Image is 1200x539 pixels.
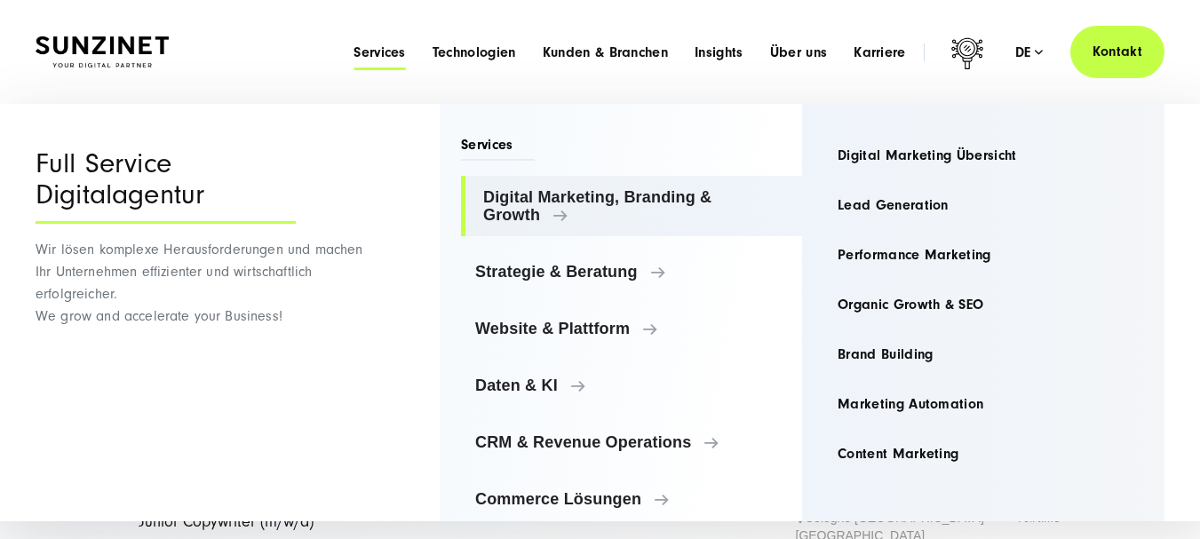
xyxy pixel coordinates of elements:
span: Daten & KI [475,377,788,394]
a: CRM & Revenue Operations [461,421,802,464]
a: Daten & KI [461,364,802,407]
span: Services [461,135,535,161]
img: SUNZINET Full Service Digital Agentur [36,36,169,67]
span: CRM & Revenue Operations [475,433,788,451]
span: Digital Marketing, Branding & Growth [483,188,788,224]
span: Strategie & Beratung [475,263,788,281]
a: Marketing Automation [823,383,1143,425]
a: Services [354,44,406,61]
div: Full Service Digitalagentur [36,148,296,224]
a: Technologien [433,44,516,61]
a: Organic Growth & SEO [823,283,1143,326]
div: de [1015,44,1044,61]
a: Brand Building [823,333,1143,376]
a: Junior Copywriter (m/w/d) [139,512,314,531]
a: Digital Marketing, Branding & Growth [461,176,802,236]
a: Content Marketing [823,432,1143,475]
span: Website & Plattform [475,320,788,337]
a: Digital Marketing Übersicht [823,134,1143,177]
a: Commerce Lösungen [461,478,802,520]
a: Karriere [854,44,906,61]
a: Website & Plattform [461,307,802,350]
a: Lead Generation [823,184,1143,226]
span: Commerce Lösungen [475,490,788,508]
span: Wir lösen komplexe Herausforderungen und machen Ihr Unternehmen effizienter und wirtschaftlich er... [36,242,363,324]
a: Kunden & Branchen [543,44,668,61]
a: Insights [695,44,743,61]
a: Strategie & Beratung [461,250,802,293]
a: Performance Marketing [823,234,1143,276]
a: Kontakt [1070,26,1164,78]
a: Über uns [770,44,828,61]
